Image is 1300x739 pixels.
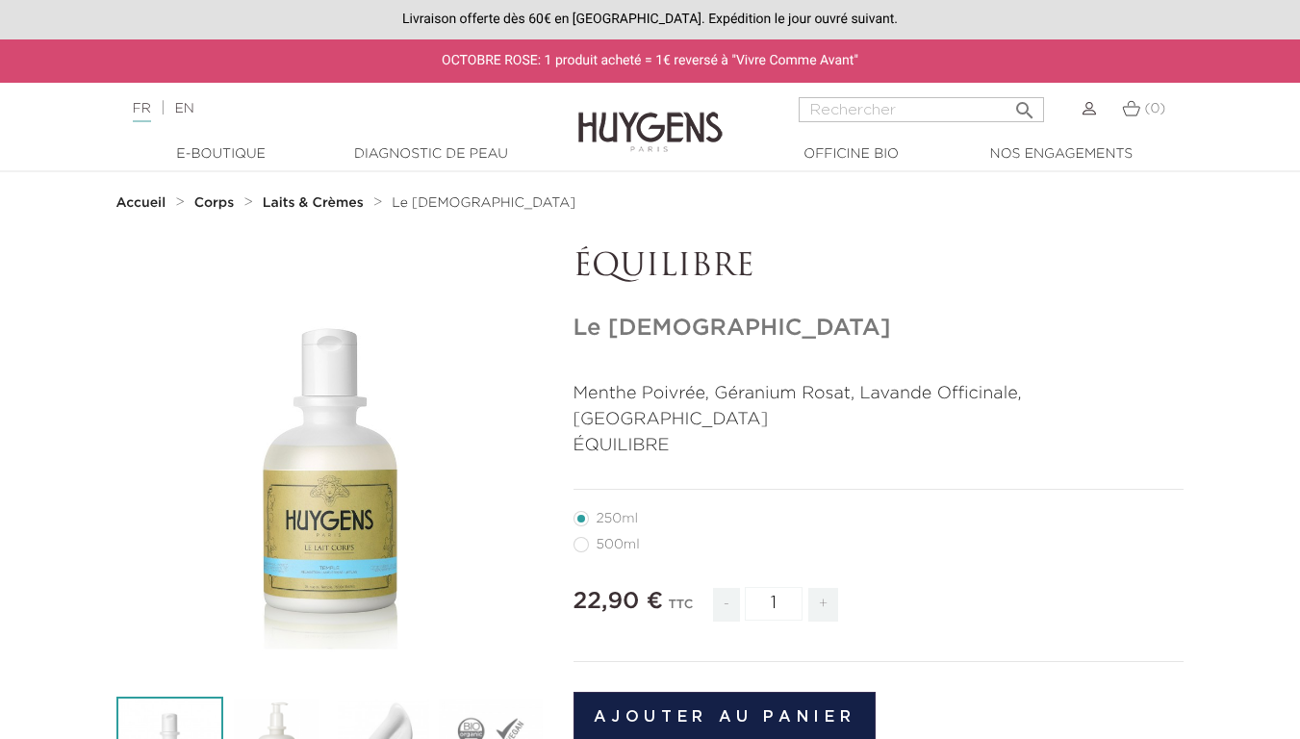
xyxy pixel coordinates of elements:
[174,102,193,115] a: EN
[574,433,1185,459] p: ÉQUILIBRE
[125,144,318,165] a: E-Boutique
[574,249,1185,286] p: ÉQUILIBRE
[755,144,948,165] a: Officine Bio
[1013,93,1036,116] i: 
[578,81,723,155] img: Huygens
[116,196,166,210] strong: Accueil
[335,144,527,165] a: Diagnostic de peau
[574,590,663,613] span: 22,90 €
[799,97,1044,122] input: Rechercher
[713,588,740,622] span: -
[194,196,235,210] strong: Corps
[1144,102,1165,115] span: (0)
[574,381,1185,433] p: Menthe Poivrée, Géranium Rosat, Lavande Officinale, [GEOGRAPHIC_DATA]
[116,195,170,211] a: Accueil
[194,195,239,211] a: Corps
[808,588,839,622] span: +
[1007,91,1042,117] button: 
[574,537,663,552] label: 500ml
[263,195,369,211] a: Laits & Crèmes
[392,196,575,210] span: Le [DEMOGRAPHIC_DATA]
[574,511,661,526] label: 250ml
[392,195,575,211] a: Le [DEMOGRAPHIC_DATA]
[745,587,803,621] input: Quantité
[133,102,151,122] a: FR
[965,144,1158,165] a: Nos engagements
[668,584,693,636] div: TTC
[263,196,364,210] strong: Laits & Crèmes
[123,97,527,120] div: |
[574,315,1185,343] h1: Le [DEMOGRAPHIC_DATA]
